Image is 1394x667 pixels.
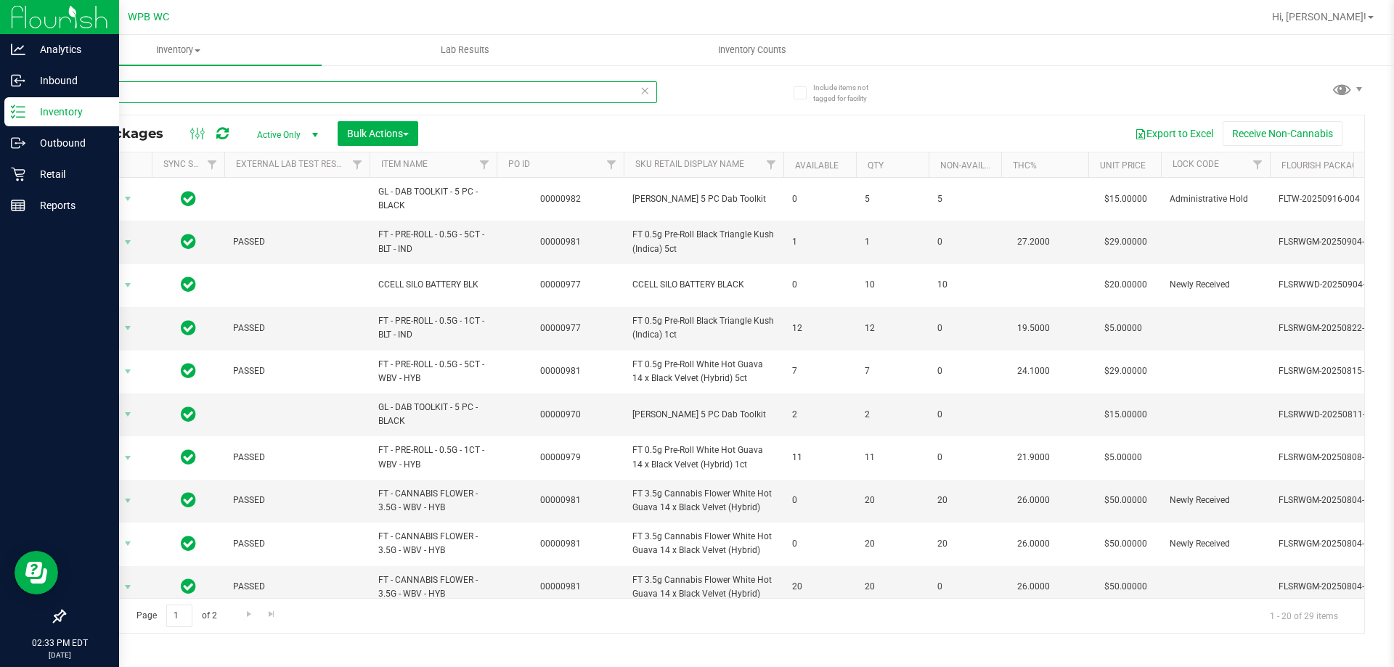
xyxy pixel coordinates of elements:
[792,278,847,292] span: 0
[181,189,196,209] span: In Sync
[1010,447,1057,468] span: 21.9000
[25,134,113,152] p: Outbound
[508,159,530,169] a: PO ID
[868,160,884,171] a: Qty
[813,82,886,104] span: Include items not tagged for facility
[35,35,322,65] a: Inventory
[119,448,137,468] span: select
[76,126,178,142] span: All Packages
[632,192,775,206] span: [PERSON_NAME] 5 PC Dab Toolkit
[640,81,650,100] span: Clear
[261,605,282,624] a: Go to the last page
[1010,361,1057,382] span: 24.1000
[792,537,847,551] span: 0
[632,314,775,342] span: FT 0.5g Pre-Roll Black Triangle Kush (Indica) 1ct
[865,408,920,422] span: 2
[937,322,992,335] span: 0
[632,358,775,385] span: FT 0.5g Pre-Roll White Hot Guava 14 x Black Velvet (Hybrid) 5ct
[632,487,775,515] span: FT 3.5g Cannabis Flower White Hot Guava 14 x Black Velvet (Hybrid)
[11,105,25,119] inline-svg: Inventory
[1223,121,1342,146] button: Receive Non-Cannabis
[378,443,488,471] span: FT - PRE-ROLL - 0.5G - 1CT - WBV - HYB
[540,539,581,549] a: 00000981
[937,235,992,249] span: 0
[25,197,113,214] p: Reports
[346,152,370,177] a: Filter
[1170,494,1261,507] span: Newly Received
[792,364,847,378] span: 7
[181,361,196,381] span: In Sync
[937,192,992,206] span: 5
[378,358,488,385] span: FT - PRE-ROLL - 0.5G - 5CT - WBV - HYB
[795,160,839,171] a: Available
[378,401,488,428] span: GL - DAB TOOLKIT - 5 PC - BLACK
[119,361,137,382] span: select
[792,408,847,422] span: 2
[181,232,196,252] span: In Sync
[759,152,783,177] a: Filter
[540,194,581,204] a: 00000982
[11,136,25,150] inline-svg: Outbound
[792,322,847,335] span: 12
[632,530,775,557] span: FT 3.5g Cannabis Flower White Hot Guava 14 x Black Velvet (Hybrid)
[11,198,25,213] inline-svg: Reports
[540,279,581,290] a: 00000977
[64,81,657,103] input: Search Package ID, Item Name, SKU, Lot or Part Number...
[119,232,137,253] span: select
[35,44,322,57] span: Inventory
[378,487,488,515] span: FT - CANNABIS FLOWER - 3.5G - WBV - HYB
[865,364,920,378] span: 7
[1097,447,1149,468] span: $5.00000
[421,44,509,57] span: Lab Results
[1272,11,1366,22] span: Hi, [PERSON_NAME]!
[632,278,775,292] span: CCELL SILO BATTERY BLACK
[11,73,25,88] inline-svg: Inbound
[233,322,361,335] span: PASSED
[233,494,361,507] span: PASSED
[792,451,847,465] span: 11
[540,409,581,420] a: 00000970
[25,41,113,58] p: Analytics
[937,537,992,551] span: 20
[119,318,137,338] span: select
[865,235,920,249] span: 1
[15,551,58,594] iframe: Resource center
[1097,318,1149,339] span: $5.00000
[632,573,775,601] span: FT 3.5g Cannabis Flower White Hot Guava 14 x Black Velvet (Hybrid)
[635,159,744,169] a: Sku Retail Display Name
[1097,232,1154,253] span: $29.00000
[1097,404,1154,425] span: $15.00000
[937,408,992,422] span: 0
[937,580,992,594] span: 0
[937,364,992,378] span: 0
[1097,274,1154,295] span: $20.00000
[25,72,113,89] p: Inbound
[865,494,920,507] span: 20
[181,318,196,338] span: In Sync
[698,44,806,57] span: Inventory Counts
[1281,160,1373,171] a: Flourish Package ID
[378,530,488,557] span: FT - CANNABIS FLOWER - 3.5G - WBV - HYB
[25,165,113,183] p: Retail
[632,443,775,471] span: FT 0.5g Pre-Roll White Hot Guava 14 x Black Velvet (Hybrid) 1ct
[322,35,608,65] a: Lab Results
[378,228,488,255] span: FT - PRE-ROLL - 0.5G - 5CT - BLT - IND
[1010,576,1057,597] span: 26.0000
[1097,490,1154,511] span: $50.00000
[1170,192,1261,206] span: Administrative Hold
[540,452,581,462] a: 00000979
[1173,159,1219,169] a: Lock Code
[7,650,113,660] p: [DATE]
[119,577,137,597] span: select
[378,185,488,213] span: GL - DAB TOOLKIT - 5 PC - BLACK
[632,408,775,422] span: [PERSON_NAME] 5 PC Dab Toolkit
[792,494,847,507] span: 0
[1010,232,1057,253] span: 27.2000
[181,447,196,467] span: In Sync
[181,274,196,295] span: In Sync
[119,275,137,295] span: select
[381,159,428,169] a: Item Name
[540,581,581,592] a: 00000981
[347,128,409,139] span: Bulk Actions
[119,404,137,425] span: select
